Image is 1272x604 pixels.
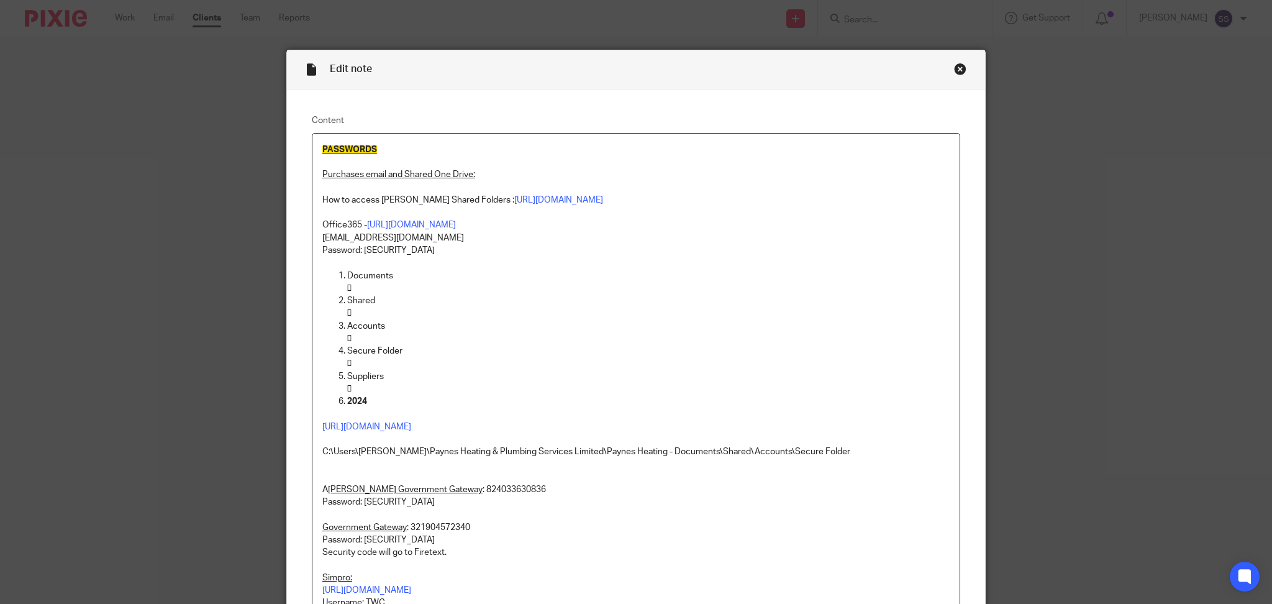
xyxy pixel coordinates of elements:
p: Shared [347,295,950,307]
a: [URL][DOMAIN_NAME] [322,423,411,431]
label: Content [312,114,960,127]
p: Accounts [347,320,950,332]
u: Simpro: [322,574,352,582]
p: Suppliers [347,370,950,383]
strong: 2024 [347,397,367,406]
em:  [347,359,352,368]
p: [EMAIL_ADDRESS][DOMAIN_NAME] [322,232,950,244]
u: Government Gateway [322,523,407,532]
p: How to access [PERSON_NAME] Shared Folders : [322,194,950,206]
p: C:\Users\[PERSON_NAME]\Paynes Heating & Plumbing Services Limited\Paynes Heating - Documents\Shar... [322,446,950,458]
p: Documents [347,270,950,282]
span: Edit note [330,64,372,74]
p: Office365 - [322,219,950,231]
a: [URL][DOMAIN_NAME] [322,586,411,595]
p: Password: [SECURITY_DATA] [322,244,950,257]
span: PASSWORDS [322,145,377,154]
em:  [347,385,352,393]
p: Security code will go to Firetext. [322,546,950,559]
div: Close this dialog window [954,63,966,75]
p: Password: [SECURITY_DATA] [322,534,950,546]
a: [URL][DOMAIN_NAME] [367,221,456,229]
a: [URL][DOMAIN_NAME] [514,196,603,204]
u: Purchases email and Shared One Drive: [322,170,475,179]
em:  [347,309,352,318]
p: : 321904572340 [322,521,950,534]
p: A : 824033630836 [322,483,950,496]
em:  [347,334,352,343]
u: [PERSON_NAME] Government Gateway [328,485,483,494]
p: Password: [SECURITY_DATA] [322,496,950,508]
p: Secure Folder [347,345,950,357]
em:  [347,284,352,293]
